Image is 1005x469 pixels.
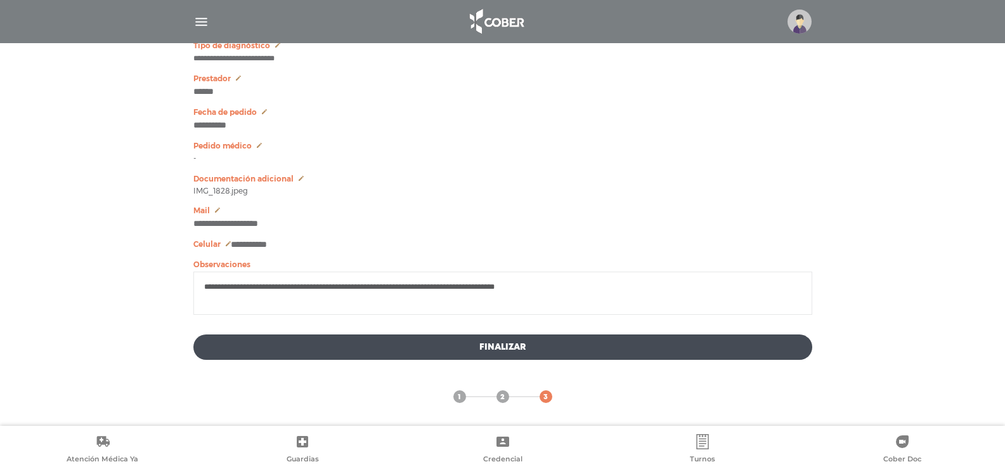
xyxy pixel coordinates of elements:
[193,175,294,183] span: Documentación adicional
[202,434,402,466] a: Guardias
[193,142,252,150] span: Pedido médico
[458,392,461,403] span: 1
[193,260,812,269] p: Observaciones
[67,454,138,466] span: Atención Médica Ya
[463,6,529,37] img: logo_cober_home-white.png
[500,392,505,403] span: 2
[193,41,270,50] span: Tipo de diagnóstico
[453,390,466,403] a: 1
[483,454,522,466] span: Credencial
[803,434,1002,466] a: Cober Doc
[193,74,231,83] span: Prestador
[883,454,921,466] span: Cober Doc
[690,454,715,466] span: Turnos
[287,454,319,466] span: Guardias
[193,187,248,195] span: IMG_1828.jpeg
[543,392,548,403] span: 3
[193,108,257,117] span: Fecha de pedido
[540,390,552,403] a: 3
[193,154,812,163] p: -
[602,434,802,466] a: Turnos
[193,240,221,249] span: Celular
[193,334,812,360] button: Finalizar
[3,434,202,466] a: Atención Médica Ya
[788,10,812,34] img: profile-placeholder.svg
[193,14,209,30] img: Cober_menu-lines-white.svg
[496,390,509,403] a: 2
[193,206,210,215] span: Mail
[403,434,602,466] a: Credencial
